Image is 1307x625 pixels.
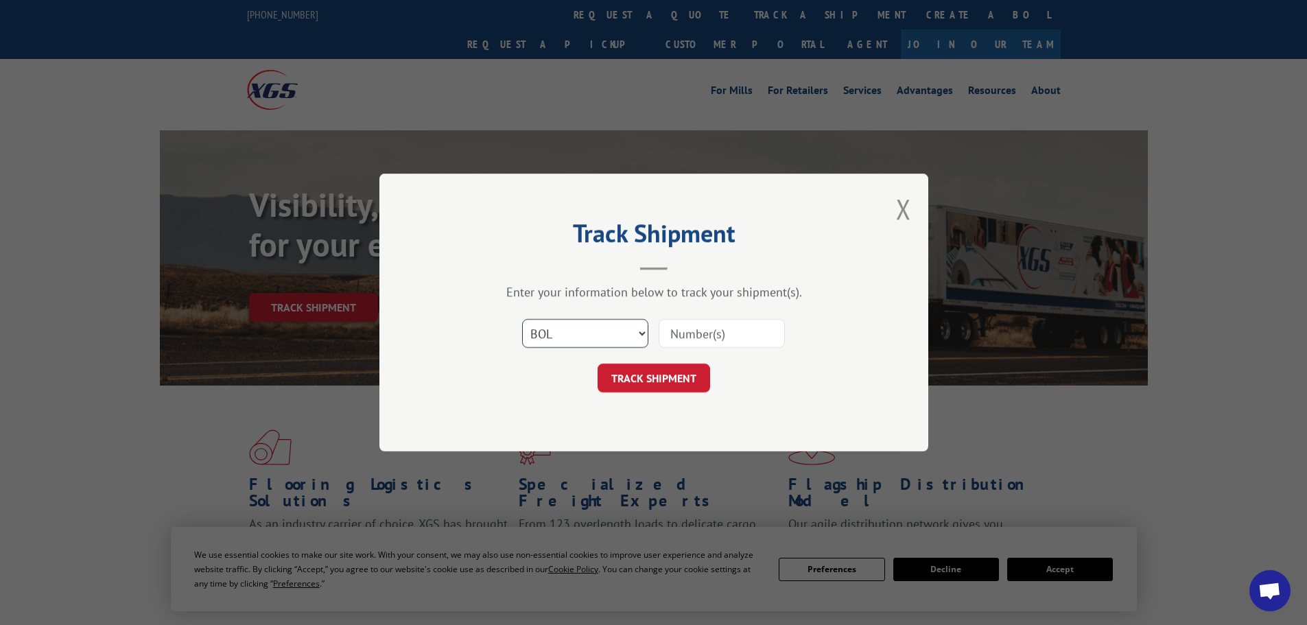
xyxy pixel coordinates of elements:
button: TRACK SHIPMENT [598,364,710,392]
div: Open chat [1249,570,1291,611]
input: Number(s) [659,319,785,348]
button: Close modal [896,191,911,227]
h2: Track Shipment [448,224,860,250]
div: Enter your information below to track your shipment(s). [448,284,860,300]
